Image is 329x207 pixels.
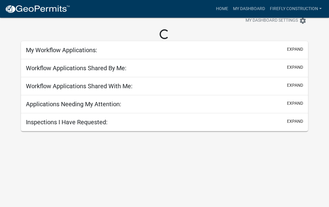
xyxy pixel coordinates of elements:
[26,118,108,126] h5: Inspections I Have Requested:
[26,100,121,108] h5: Applications Needing My Attention:
[26,64,126,72] h5: Workflow Applications Shared By Me:
[267,3,324,15] a: Firefly construction
[287,46,303,53] button: expand
[287,64,303,71] button: expand
[287,100,303,107] button: expand
[214,3,231,15] a: Home
[241,15,311,27] button: My Dashboard Settingssettings
[287,118,303,125] button: expand
[26,82,133,90] h5: Workflow Applications Shared With Me:
[299,17,306,24] i: settings
[26,46,97,54] h5: My Workflow Applications:
[246,17,298,24] span: My Dashboard Settings
[231,3,267,15] a: My Dashboard
[287,82,303,89] button: expand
